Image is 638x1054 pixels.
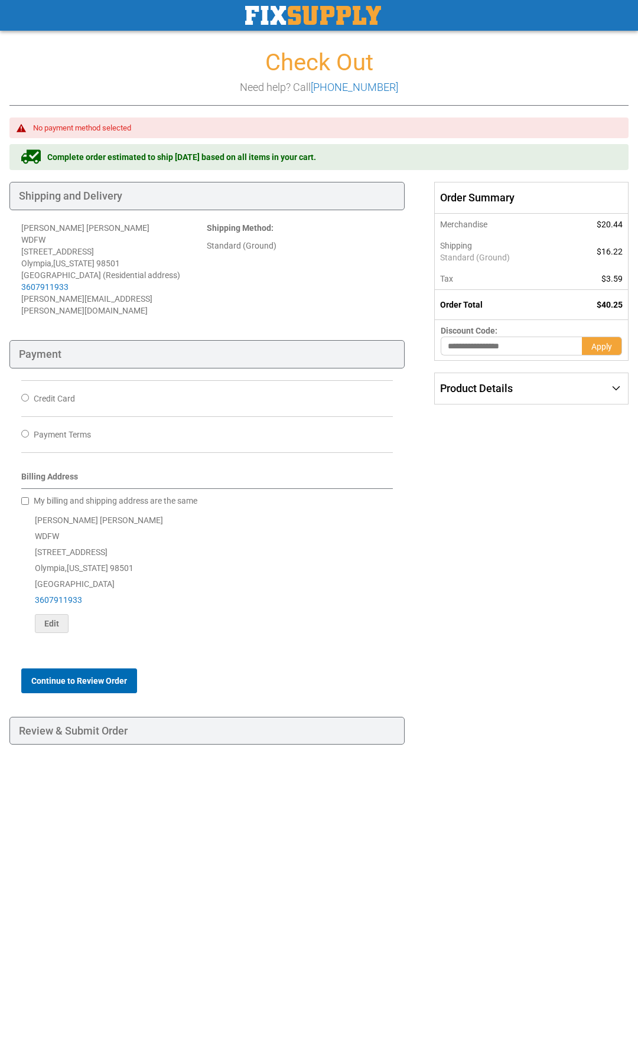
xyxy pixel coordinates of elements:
div: Payment [9,340,405,368]
img: Fix Industrial Supply [245,6,381,25]
span: [US_STATE] [53,259,95,268]
div: Review & Submit Order [9,717,405,745]
strong: : [207,223,274,233]
div: Billing Address [21,471,393,489]
span: [US_STATE] [67,563,108,573]
div: [PERSON_NAME] [PERSON_NAME] WDFW [STREET_ADDRESS] Olympia , 98501 [GEOGRAPHIC_DATA] [21,513,393,633]
span: Order Summary [434,182,629,214]
span: Credit Card [34,394,75,403]
div: Standard (Ground) [207,240,392,252]
strong: Order Total [440,300,483,309]
span: $20.44 [597,220,623,229]
h3: Need help? Call [9,81,629,93]
span: Discount Code: [441,326,497,335]
span: Product Details [440,382,513,394]
div: No payment method selected [33,123,617,133]
span: Complete order estimated to ship [DATE] based on all items in your cart. [47,151,316,163]
a: 3607911933 [35,595,82,605]
button: Edit [35,614,69,633]
th: Tax [434,268,567,290]
a: [PHONE_NUMBER] [311,81,398,93]
span: $3.59 [601,274,623,283]
span: My billing and shipping address are the same [34,496,197,505]
span: Shipping Method [207,223,271,233]
a: store logo [245,6,381,25]
span: $16.22 [597,247,623,256]
span: [PERSON_NAME][EMAIL_ADDRESS][PERSON_NAME][DOMAIN_NAME] [21,294,152,315]
span: Edit [44,619,59,628]
span: Payment Terms [34,430,91,439]
span: Continue to Review Order [31,676,127,686]
address: [PERSON_NAME] [PERSON_NAME] WDFW [STREET_ADDRESS] Olympia , 98501 [GEOGRAPHIC_DATA] (Residential ... [21,222,207,316]
th: Merchandise [434,214,567,235]
span: $40.25 [597,300,623,309]
button: Apply [582,337,622,355]
span: Standard (Ground) [440,252,561,263]
div: Shipping and Delivery [9,182,405,210]
span: Apply [591,342,612,351]
button: Continue to Review Order [21,668,137,693]
a: 3607911933 [21,282,69,292]
h1: Check Out [9,50,629,76]
span: Shipping [440,241,472,250]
